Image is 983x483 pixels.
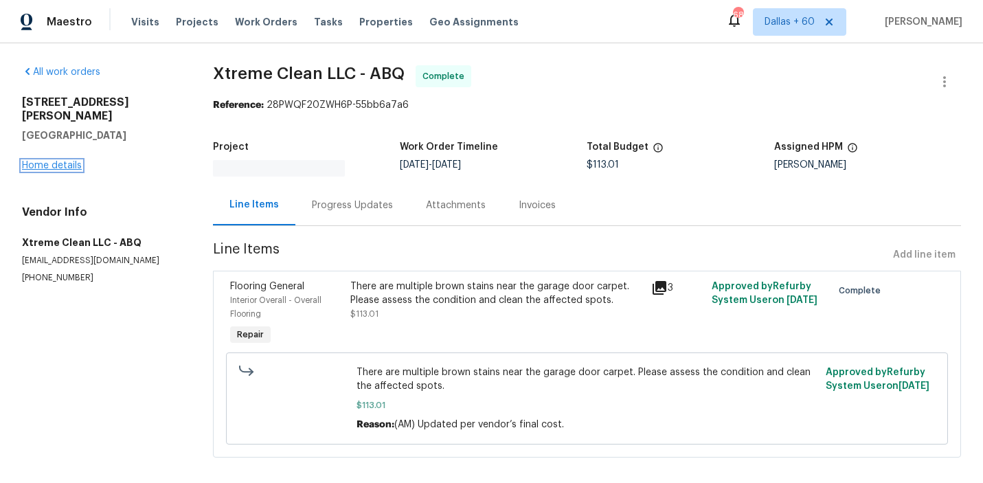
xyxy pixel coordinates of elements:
span: Work Orders [235,15,297,29]
div: 3 [651,280,703,296]
h5: [GEOGRAPHIC_DATA] [22,128,180,142]
span: [DATE] [400,160,429,170]
span: $113.01 [357,398,818,412]
div: Attachments [426,199,486,212]
span: [DATE] [899,381,929,391]
p: [PHONE_NUMBER] [22,272,180,284]
h5: Project [213,142,249,152]
span: Tasks [314,17,343,27]
div: 28PWQF20ZWH6P-55bb6a7a6 [213,98,961,112]
span: Maestro [47,15,92,29]
span: The total cost of line items that have been proposed by Opendoor. This sum includes line items th... [653,142,664,160]
span: Flooring General [230,282,304,291]
div: There are multiple brown stains near the garage door carpet. Please assess the condition and clea... [350,280,643,307]
span: There are multiple brown stains near the garage door carpet. Please assess the condition and clea... [357,366,818,393]
span: $113.01 [350,310,378,318]
span: Geo Assignments [429,15,519,29]
a: Home details [22,161,82,170]
span: Complete [839,284,886,297]
span: Projects [176,15,218,29]
h5: Total Budget [587,142,648,152]
span: The hpm assigned to this work order. [847,142,858,160]
h5: Work Order Timeline [400,142,498,152]
a: All work orders [22,67,100,77]
span: Interior Overall - Overall Flooring [230,296,321,318]
div: Progress Updates [312,199,393,212]
span: Line Items [213,243,888,268]
span: [DATE] [432,160,461,170]
span: Complete [422,69,470,83]
span: $113.01 [587,160,619,170]
p: [EMAIL_ADDRESS][DOMAIN_NAME] [22,255,180,267]
h2: [STREET_ADDRESS][PERSON_NAME] [22,96,180,123]
h5: Xtreme Clean LLC - ABQ [22,236,180,249]
div: 688 [733,8,743,22]
span: [DATE] [787,295,817,305]
span: - [400,160,461,170]
span: [PERSON_NAME] [879,15,962,29]
span: (AM) Updated per vendor’s final cost. [394,420,564,429]
span: Approved by Refurby System User on [712,282,817,305]
h4: Vendor Info [22,205,180,219]
h5: Assigned HPM [774,142,843,152]
span: Repair [231,328,269,341]
span: Reason: [357,420,394,429]
b: Reference: [213,100,264,110]
span: Visits [131,15,159,29]
div: Line Items [229,198,279,212]
div: [PERSON_NAME] [774,160,961,170]
span: Properties [359,15,413,29]
span: Approved by Refurby System User on [826,368,929,391]
div: Invoices [519,199,556,212]
span: Dallas + 60 [765,15,815,29]
span: Xtreme Clean LLC - ABQ [213,65,405,82]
